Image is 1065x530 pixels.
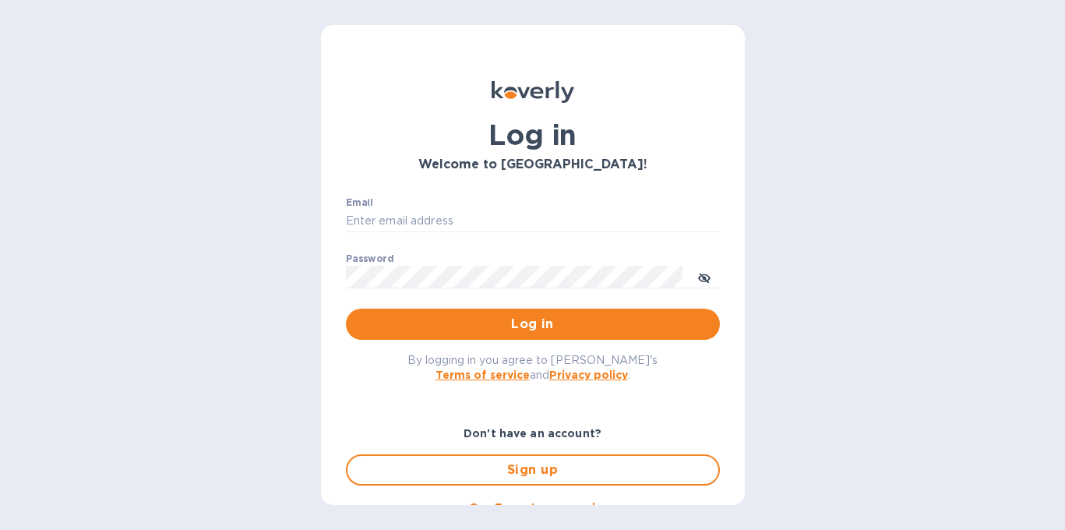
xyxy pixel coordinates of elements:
[346,157,720,172] h3: Welcome to [GEOGRAPHIC_DATA]!
[549,369,628,381] a: Privacy policy
[346,254,393,263] label: Password
[346,198,373,207] label: Email
[346,210,720,233] input: Enter email address
[407,354,658,381] span: By logging in you agree to [PERSON_NAME]'s and .
[689,261,720,292] button: toggle password visibility
[358,315,707,334] span: Log in
[492,81,574,103] img: Koverly
[360,461,706,479] span: Sign up
[346,309,720,340] button: Log in
[436,369,530,381] a: Terms of service
[464,427,601,440] b: Don't have an account?
[346,118,720,151] h1: Log in
[495,501,595,514] u: Forgot password
[346,454,720,486] button: Sign up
